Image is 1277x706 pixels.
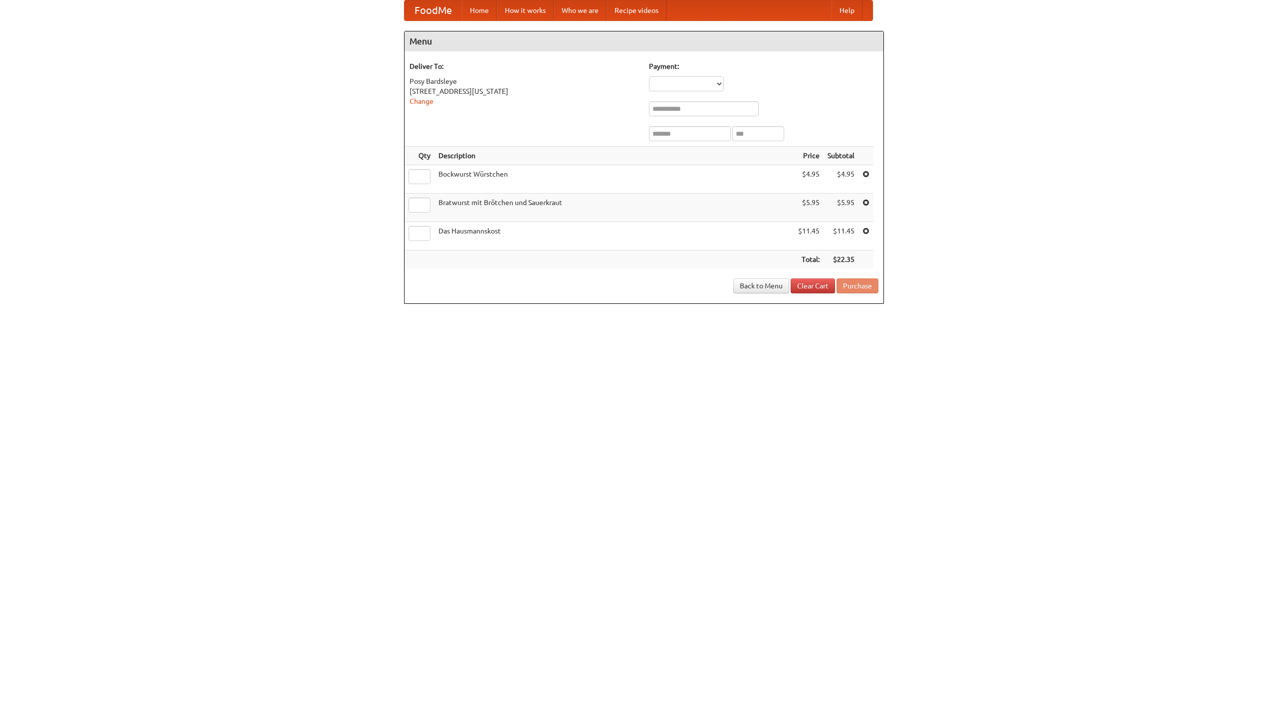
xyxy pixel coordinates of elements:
[554,0,607,20] a: Who we are
[794,250,824,269] th: Total:
[405,0,462,20] a: FoodMe
[824,194,858,222] td: $5.95
[410,76,639,86] div: Posy Bardsleye
[434,222,794,250] td: Das Hausmannskost
[824,147,858,165] th: Subtotal
[824,165,858,194] td: $4.95
[733,278,789,293] a: Back to Menu
[794,222,824,250] td: $11.45
[794,147,824,165] th: Price
[434,165,794,194] td: Bockwurst Würstchen
[410,86,639,96] div: [STREET_ADDRESS][US_STATE]
[434,147,794,165] th: Description
[832,0,862,20] a: Help
[794,165,824,194] td: $4.95
[405,147,434,165] th: Qty
[607,0,666,20] a: Recipe videos
[410,97,433,105] a: Change
[405,31,883,51] h4: Menu
[837,278,878,293] button: Purchase
[794,194,824,222] td: $5.95
[824,222,858,250] td: $11.45
[410,61,639,71] h5: Deliver To:
[497,0,554,20] a: How it works
[462,0,497,20] a: Home
[649,61,878,71] h5: Payment:
[791,278,835,293] a: Clear Cart
[824,250,858,269] th: $22.35
[434,194,794,222] td: Bratwurst mit Brötchen und Sauerkraut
